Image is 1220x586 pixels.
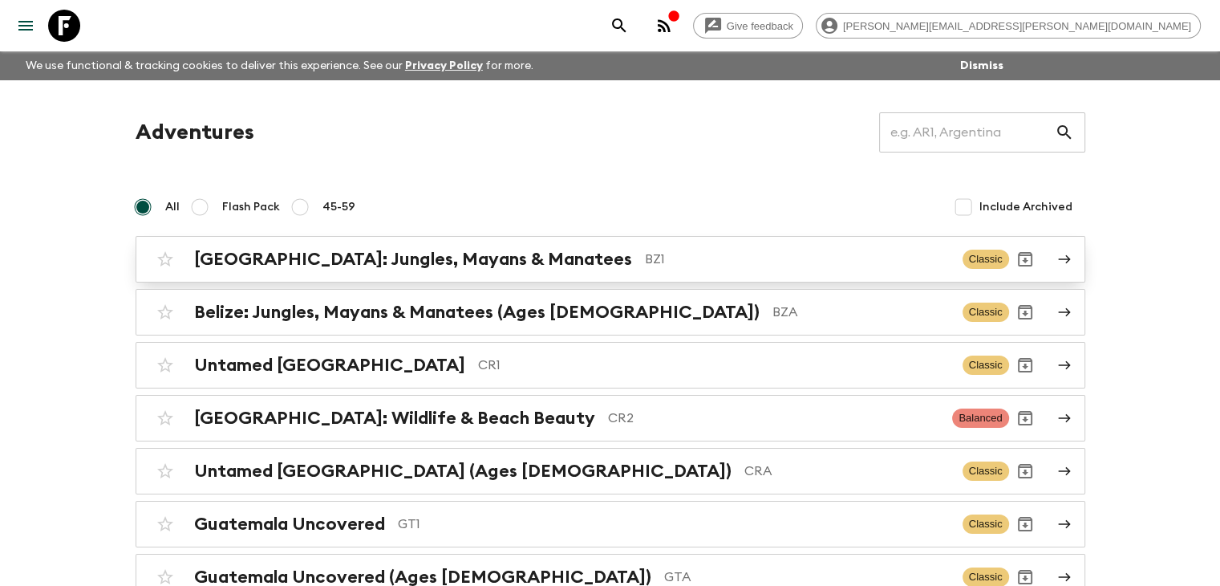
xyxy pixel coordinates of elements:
[952,409,1008,428] span: Balanced
[718,20,802,32] span: Give feedback
[1009,243,1041,275] button: Archive
[10,10,42,42] button: menu
[136,501,1085,547] a: Guatemala UncoveredGT1ClassicArchive
[744,462,950,481] p: CRA
[834,20,1200,32] span: [PERSON_NAME][EMAIL_ADDRESS][PERSON_NAME][DOMAIN_NAME]
[136,116,254,149] h1: Adventures
[322,199,355,215] span: 45-59
[194,302,760,323] h2: Belize: Jungles, Mayans & Manatees (Ages [DEMOGRAPHIC_DATA])
[136,342,1085,389] a: Untamed [GEOGRAPHIC_DATA]CR1ClassicArchive
[405,60,483,71] a: Privacy Policy
[1009,296,1041,328] button: Archive
[136,395,1085,442] a: [GEOGRAPHIC_DATA]: Wildlife & Beach BeautyCR2BalancedArchive
[1009,455,1041,487] button: Archive
[963,515,1009,534] span: Classic
[19,51,540,80] p: We use functional & tracking cookies to deliver this experience. See our for more.
[979,199,1072,215] span: Include Archived
[136,289,1085,336] a: Belize: Jungles, Mayans & Manatees (Ages [DEMOGRAPHIC_DATA])BZAClassicArchive
[136,236,1085,283] a: [GEOGRAPHIC_DATA]: Jungles, Mayans & ManateesBZ1ClassicArchive
[194,408,595,429] h2: [GEOGRAPHIC_DATA]: Wildlife & Beach Beauty
[963,462,1009,481] span: Classic
[879,110,1055,155] input: e.g. AR1, Argentina
[194,249,632,270] h2: [GEOGRAPHIC_DATA]: Jungles, Mayans & Manatees
[956,55,1007,77] button: Dismiss
[194,355,465,376] h2: Untamed [GEOGRAPHIC_DATA]
[608,409,940,428] p: CR2
[963,250,1009,269] span: Classic
[963,303,1009,322] span: Classic
[1009,349,1041,381] button: Archive
[398,515,950,534] p: GT1
[136,448,1085,494] a: Untamed [GEOGRAPHIC_DATA] (Ages [DEMOGRAPHIC_DATA])CRAClassicArchive
[603,10,635,42] button: search adventures
[194,514,385,535] h2: Guatemala Uncovered
[693,13,803,39] a: Give feedback
[478,356,950,375] p: CR1
[1009,402,1041,434] button: Archive
[165,199,180,215] span: All
[816,13,1201,39] div: [PERSON_NAME][EMAIL_ADDRESS][PERSON_NAME][DOMAIN_NAME]
[194,461,732,482] h2: Untamed [GEOGRAPHIC_DATA] (Ages [DEMOGRAPHIC_DATA])
[1009,508,1041,540] button: Archive
[963,356,1009,375] span: Classic
[772,303,950,322] p: BZA
[222,199,280,215] span: Flash Pack
[645,250,950,269] p: BZ1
